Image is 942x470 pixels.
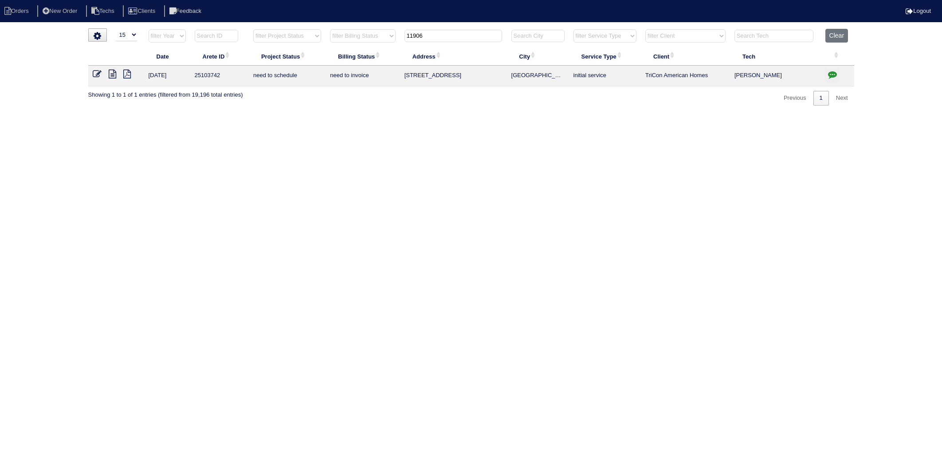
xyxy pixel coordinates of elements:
a: Clients [123,8,162,14]
li: Techs [86,5,122,17]
td: initial service [569,66,641,86]
a: Logout [906,8,931,14]
input: Search Address [404,30,502,42]
button: Clear [825,29,848,43]
th: : activate to sort column ascending [821,47,854,66]
td: [PERSON_NAME] [730,66,821,86]
div: Showing 1 to 1 of 1 entries (filtered from 19,196 total entries) [88,86,243,99]
th: Address: activate to sort column ascending [400,47,507,66]
th: Tech [730,47,821,66]
a: Techs [86,8,122,14]
th: City: activate to sort column ascending [507,47,569,66]
input: Search ID [195,30,238,42]
th: Billing Status: activate to sort column ascending [326,47,400,66]
th: Date [144,47,190,66]
input: Search City [511,30,565,42]
td: need to schedule [249,66,326,86]
a: Previous [777,91,812,106]
a: Next [830,91,854,106]
td: TriCon American Homes [641,66,730,86]
li: Clients [123,5,162,17]
td: [STREET_ADDRESS] [400,66,507,86]
td: 25103742 [190,66,249,86]
input: Search Tech [734,30,813,42]
td: [DATE] [144,66,190,86]
th: Project Status: activate to sort column ascending [249,47,326,66]
td: need to invoice [326,66,400,86]
li: New Order [37,5,84,17]
a: 1 [813,91,829,106]
th: Arete ID: activate to sort column ascending [190,47,249,66]
td: [GEOGRAPHIC_DATA] [507,66,569,86]
a: New Order [37,8,84,14]
th: Service Type: activate to sort column ascending [569,47,641,66]
th: Client: activate to sort column ascending [641,47,730,66]
li: Feedback [164,5,208,17]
